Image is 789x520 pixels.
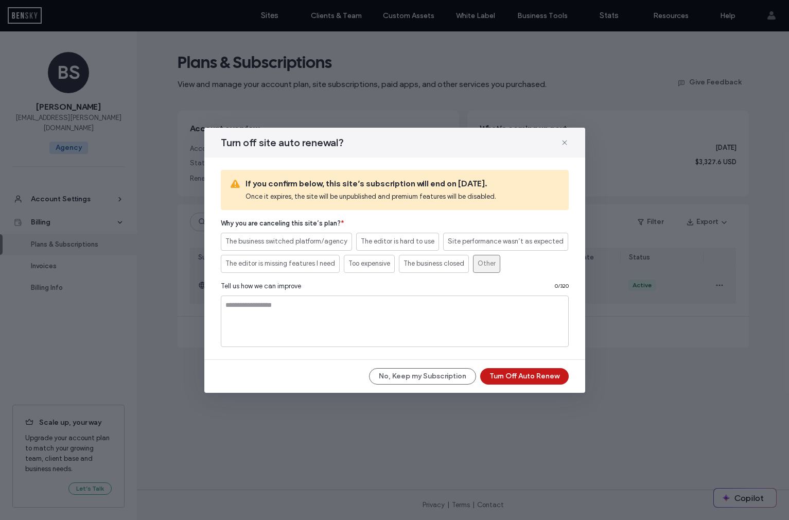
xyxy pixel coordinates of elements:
button: No, Keep my Subscription [369,368,476,385]
span: Too expensive [348,258,390,269]
button: Turn Off Auto Renew [480,368,569,385]
span: Turn off site auto renewal? [221,136,344,149]
span: The business closed [404,258,464,269]
span: Why you are canceling this site’s plan? [221,218,569,229]
span: Tell us how we can improve [221,281,301,291]
span: The business switched platform/agency [225,236,347,247]
span: If you confirm below, this site’s subscription will end on [DATE]. [246,178,560,189]
span: The editor is missing features I need [225,258,335,269]
span: The editor is hard to use [361,236,434,247]
span: Help [24,7,45,16]
span: 0 / 320 [555,282,569,290]
span: Site performance wasn’t as expected [448,236,564,247]
span: Other [478,258,496,269]
span: Once it expires, the site will be unpublished and premium features will be disabled. [246,192,560,202]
